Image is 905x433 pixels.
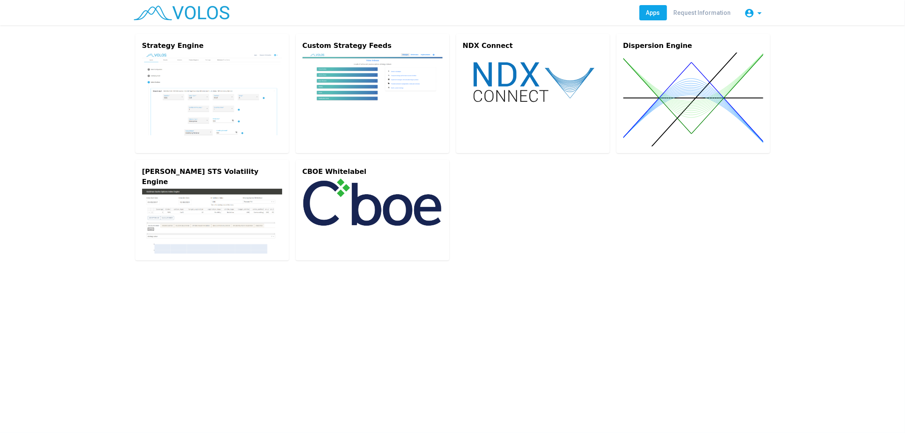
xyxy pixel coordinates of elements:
[142,53,282,135] img: strategy-engine.png
[674,9,731,16] span: Request Information
[463,53,603,111] img: ndx-connect.svg
[745,8,755,18] mat-icon: account_circle
[646,9,660,16] span: Apps
[303,179,443,226] img: cboe-logo.png
[303,167,443,177] div: CBOE Whitelabel
[303,41,443,51] div: Custom Strategy Feeds
[142,41,282,51] div: Strategy Engine
[142,167,282,187] div: [PERSON_NAME] STS Volatility Engine
[142,189,282,254] img: gs-engine.png
[755,8,765,18] mat-icon: arrow_drop_down
[623,53,763,146] img: dispersion.svg
[639,5,667,20] a: Apps
[623,41,763,51] div: Dispersion Engine
[667,5,738,20] a: Request Information
[303,53,443,119] img: custom.png
[463,41,603,51] div: NDX Connect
